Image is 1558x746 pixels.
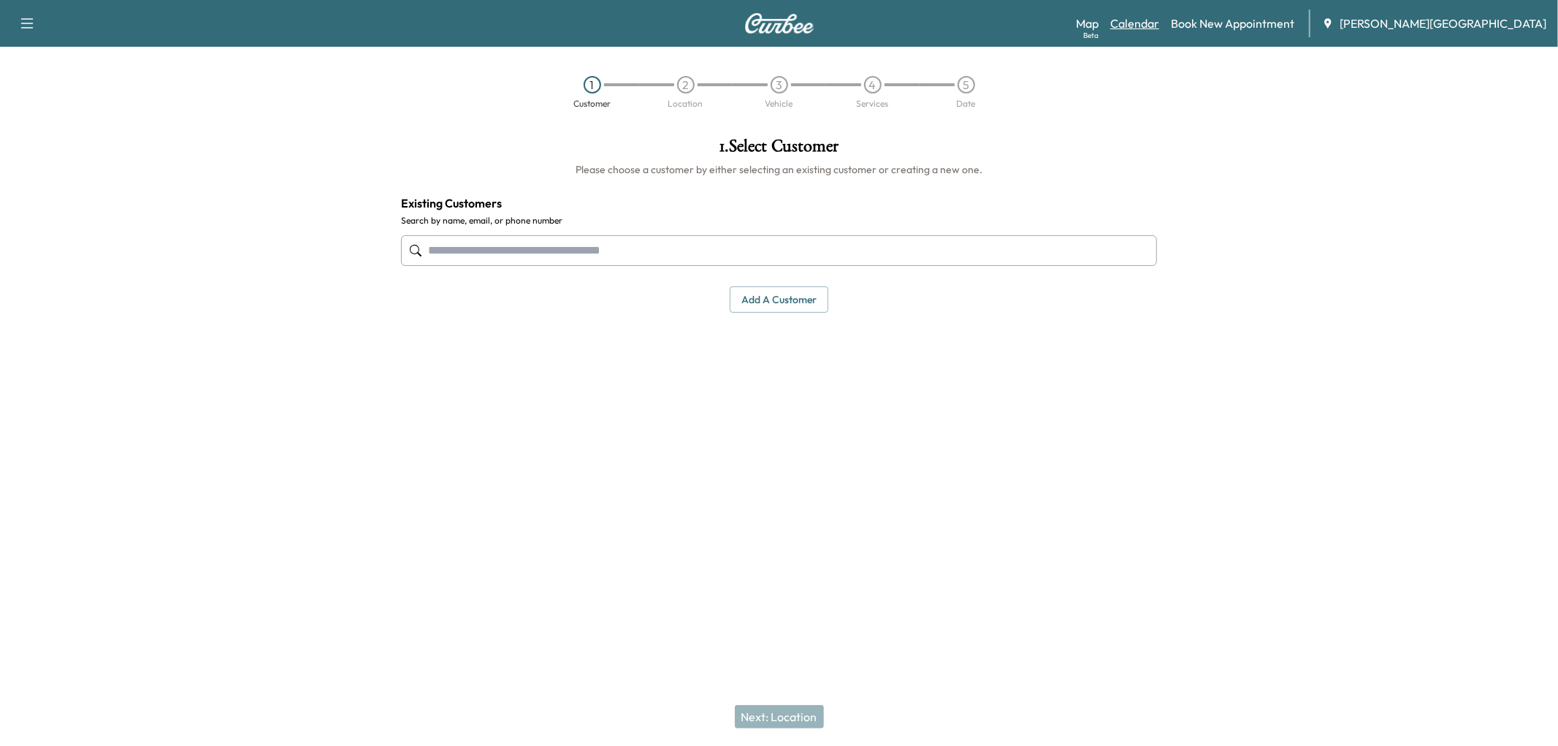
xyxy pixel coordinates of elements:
[584,76,601,94] div: 1
[573,99,611,108] div: Customer
[401,162,1157,177] h6: Please choose a customer by either selecting an existing customer or creating a new one.
[1076,15,1099,32] a: MapBeta
[401,194,1157,212] h4: Existing Customers
[1110,15,1159,32] a: Calendar
[744,13,814,34] img: Curbee Logo
[1083,30,1099,41] div: Beta
[864,76,882,94] div: 4
[765,99,793,108] div: Vehicle
[401,137,1157,162] h1: 1 . Select Customer
[857,99,889,108] div: Services
[677,76,695,94] div: 2
[1340,15,1546,32] span: [PERSON_NAME][GEOGRAPHIC_DATA]
[1171,15,1294,32] a: Book New Appointment
[957,99,976,108] div: Date
[668,99,703,108] div: Location
[401,215,1157,227] label: Search by name, email, or phone number
[958,76,975,94] div: 5
[730,286,828,313] button: Add a customer
[771,76,788,94] div: 3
